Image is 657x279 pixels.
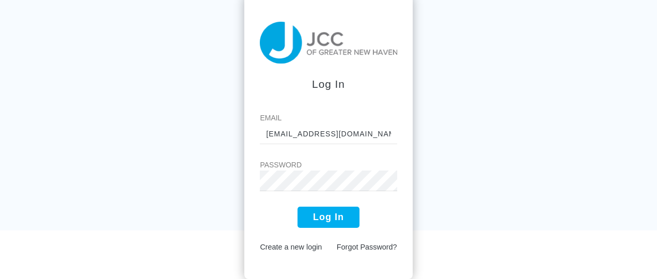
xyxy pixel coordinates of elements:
[260,160,397,171] label: Password
[260,76,397,92] div: Log In
[260,243,322,251] a: Create a new login
[260,22,397,64] img: taiji-logo.png
[260,113,397,123] label: Email
[337,243,397,251] a: Forgot Password?
[260,123,397,144] input: johnny@email.com
[298,207,359,228] button: Log In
